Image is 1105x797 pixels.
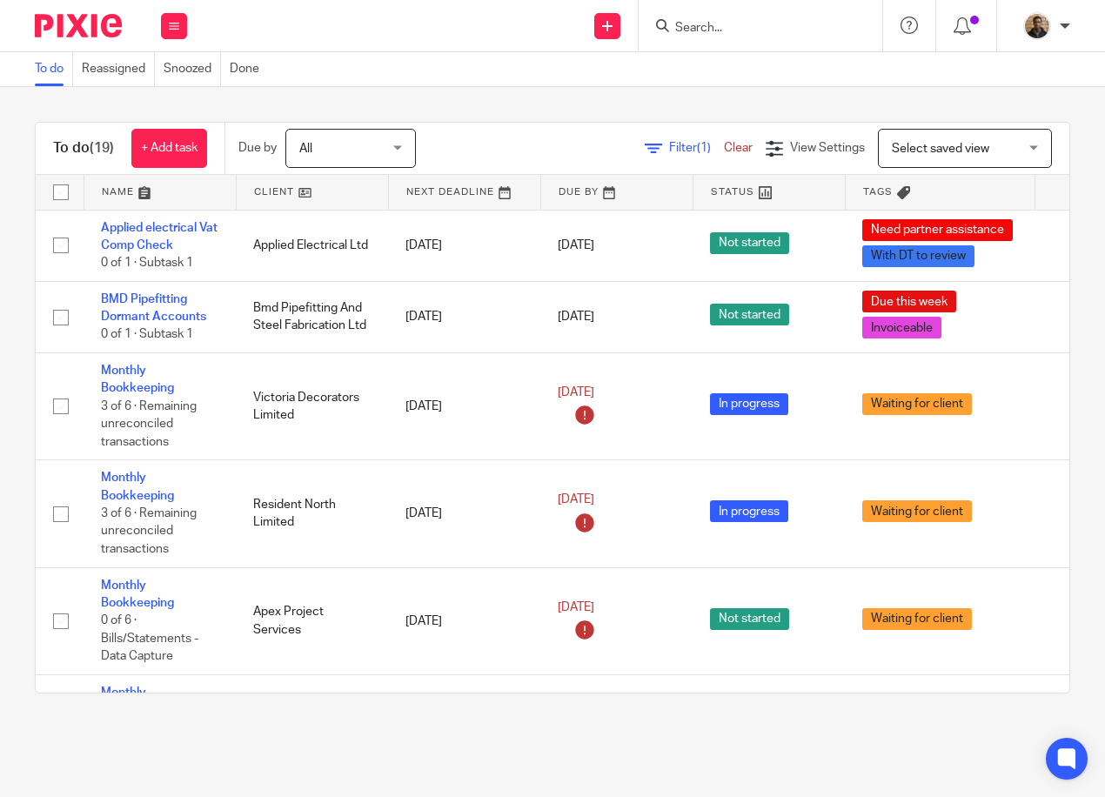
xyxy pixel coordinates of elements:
[388,281,540,352] td: [DATE]
[236,674,388,781] td: Canal Coffee LTD
[82,52,155,86] a: Reassigned
[101,365,174,394] a: Monthly Bookkeeping
[862,608,972,630] span: Waiting for client
[710,393,788,415] span: In progress
[388,210,540,281] td: [DATE]
[388,674,540,781] td: [DATE]
[236,460,388,567] td: Resident North Limited
[862,219,1013,241] span: Need partner assistance
[101,507,197,555] span: 3 of 6 · Remaining unreconciled transactions
[388,567,540,674] td: [DATE]
[673,21,830,37] input: Search
[131,129,207,168] a: + Add task
[710,500,788,522] span: In progress
[892,143,989,155] span: Select saved view
[53,139,114,157] h1: To do
[558,311,594,323] span: [DATE]
[101,329,193,341] span: 0 of 1 · Subtask 1
[862,393,972,415] span: Waiting for client
[558,601,594,613] span: [DATE]
[101,472,174,501] a: Monthly Bookkeeping
[299,143,312,155] span: All
[236,281,388,352] td: Bmd Pipefitting And Steel Fabrication Ltd
[710,608,789,630] span: Not started
[101,222,218,251] a: Applied electrical Vat Comp Check
[236,210,388,281] td: Applied Electrical Ltd
[101,615,198,663] span: 0 of 6 · Bills/Statements - Data Capture
[558,239,594,251] span: [DATE]
[230,52,268,86] a: Done
[862,500,972,522] span: Waiting for client
[388,460,540,567] td: [DATE]
[164,52,221,86] a: Snoozed
[863,187,893,197] span: Tags
[388,352,540,459] td: [DATE]
[862,291,956,312] span: Due this week
[710,232,789,254] span: Not started
[1023,12,1051,40] img: WhatsApp%20Image%202025-04-23%20.jpg
[862,245,974,267] span: With DT to review
[35,14,122,37] img: Pixie
[236,352,388,459] td: Victoria Decorators Limited
[862,317,941,338] span: Invoiceable
[558,493,594,506] span: [DATE]
[35,52,73,86] a: To do
[238,139,277,157] p: Due by
[669,142,724,154] span: Filter
[101,257,193,269] span: 0 of 1 · Subtask 1
[90,141,114,155] span: (19)
[558,386,594,398] span: [DATE]
[101,686,174,716] a: Monthly Bookkeeping
[101,579,174,609] a: Monthly Bookkeeping
[101,293,206,323] a: BMD Pipefitting Dormant Accounts
[236,567,388,674] td: Apex Project Services
[724,142,753,154] a: Clear
[101,400,197,448] span: 3 of 6 · Remaining unreconciled transactions
[697,142,711,154] span: (1)
[710,304,789,325] span: Not started
[790,142,865,154] span: View Settings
